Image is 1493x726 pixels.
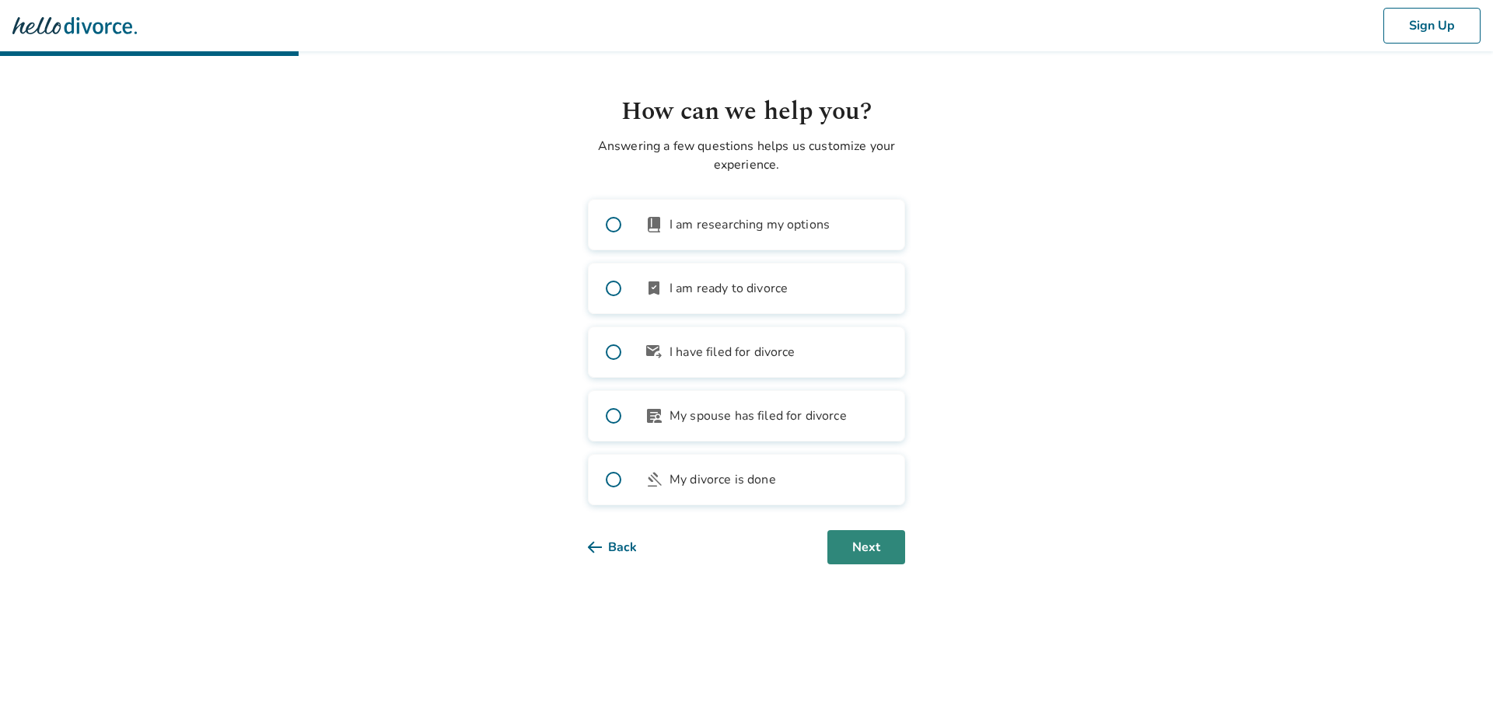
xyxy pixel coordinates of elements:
img: Hello Divorce Logo [12,10,137,41]
span: I am researching my options [670,215,830,234]
span: gavel [645,470,663,489]
h1: How can we help you? [588,93,905,131]
span: outgoing_mail [645,343,663,361]
span: book_2 [645,215,663,234]
button: Sign Up [1383,8,1481,44]
button: Next [827,530,905,564]
span: article_person [645,407,663,425]
button: Back [588,530,662,564]
span: My divorce is done [670,470,776,489]
span: I have filed for divorce [670,343,795,361]
p: Answering a few questions helps us customize your experience. [588,137,905,174]
span: I am ready to divorce [670,279,788,298]
span: My spouse has filed for divorce [670,407,847,425]
span: bookmark_check [645,279,663,298]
